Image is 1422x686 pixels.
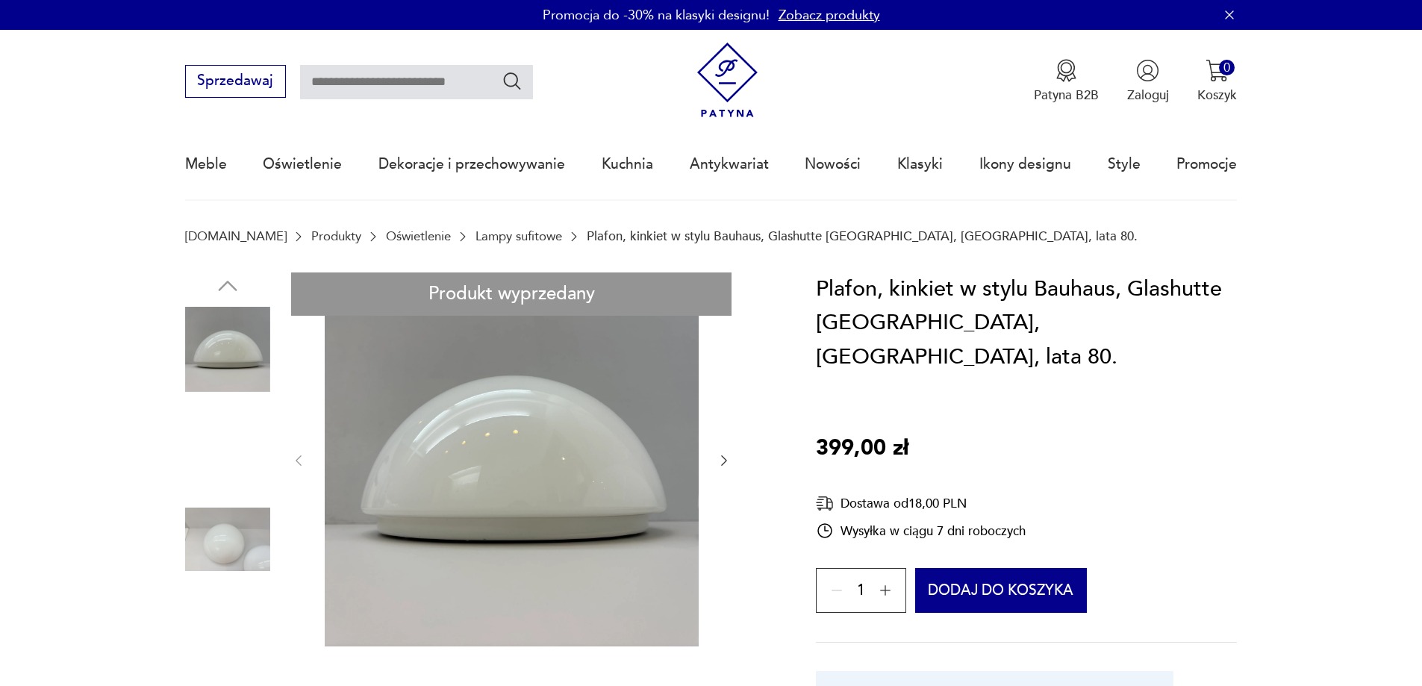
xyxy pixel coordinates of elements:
a: Meble [185,130,227,199]
img: Patyna - sklep z meblami i dekoracjami vintage [690,43,765,118]
a: Nowości [805,130,861,199]
div: Wysyłka w ciągu 7 dni roboczych [816,522,1026,540]
img: Ikona koszyka [1206,59,1229,82]
p: 399,00 zł [816,431,908,466]
p: Koszyk [1197,87,1237,104]
a: [DOMAIN_NAME] [185,229,287,243]
img: Zdjęcie produktu Plafon, kinkiet w stylu Bauhaus, Glashutte Limburg, Niemcy, lata 80. [185,402,270,487]
a: Style [1108,130,1141,199]
p: Promocja do -30% na klasyki designu! [543,6,770,25]
a: Oświetlenie [386,229,451,243]
img: Zdjęcie produktu Plafon, kinkiet w stylu Bauhaus, Glashutte Limburg, Niemcy, lata 80. [325,272,699,646]
a: Oświetlenie [263,130,342,199]
p: Plafon, kinkiet w stylu Bauhaus, Glashutte [GEOGRAPHIC_DATA], [GEOGRAPHIC_DATA], lata 80. [587,229,1138,243]
div: Dostawa od 18,00 PLN [816,494,1026,513]
button: Zaloguj [1127,59,1169,104]
a: Lampy sufitowe [475,229,562,243]
button: 0Koszyk [1197,59,1237,104]
button: Patyna B2B [1034,59,1099,104]
a: Ikona medaluPatyna B2B [1034,59,1099,104]
div: 0 [1219,60,1235,75]
p: Zaloguj [1127,87,1169,104]
a: Promocje [1176,130,1237,199]
p: Patyna B2B [1034,87,1099,104]
h1: Plafon, kinkiet w stylu Bauhaus, Glashutte [GEOGRAPHIC_DATA], [GEOGRAPHIC_DATA], lata 80. [816,272,1237,375]
button: Sprzedawaj [185,65,286,98]
img: Ikona dostawy [816,494,834,513]
a: Produkty [311,229,361,243]
div: Produkt wyprzedany [291,272,732,317]
img: Zdjęcie produktu Plafon, kinkiet w stylu Bauhaus, Glashutte Limburg, Niemcy, lata 80. [185,307,270,392]
span: 1 [857,585,865,597]
a: Dekoracje i przechowywanie [378,130,565,199]
a: Sprzedawaj [185,76,286,88]
img: Zdjęcie produktu Plafon, kinkiet w stylu Bauhaus, Glashutte Limburg, Niemcy, lata 80. [185,592,270,677]
img: Ikona medalu [1055,59,1078,82]
button: Dodaj do koszyka [915,568,1088,613]
a: Ikony designu [979,130,1071,199]
a: Antykwariat [690,130,769,199]
img: Zdjęcie produktu Plafon, kinkiet w stylu Bauhaus, Glashutte Limburg, Niemcy, lata 80. [185,497,270,582]
a: Klasyki [897,130,943,199]
a: Kuchnia [602,130,653,199]
button: Szukaj [502,70,523,92]
img: Ikonka użytkownika [1136,59,1159,82]
a: Zobacz produkty [779,6,880,25]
